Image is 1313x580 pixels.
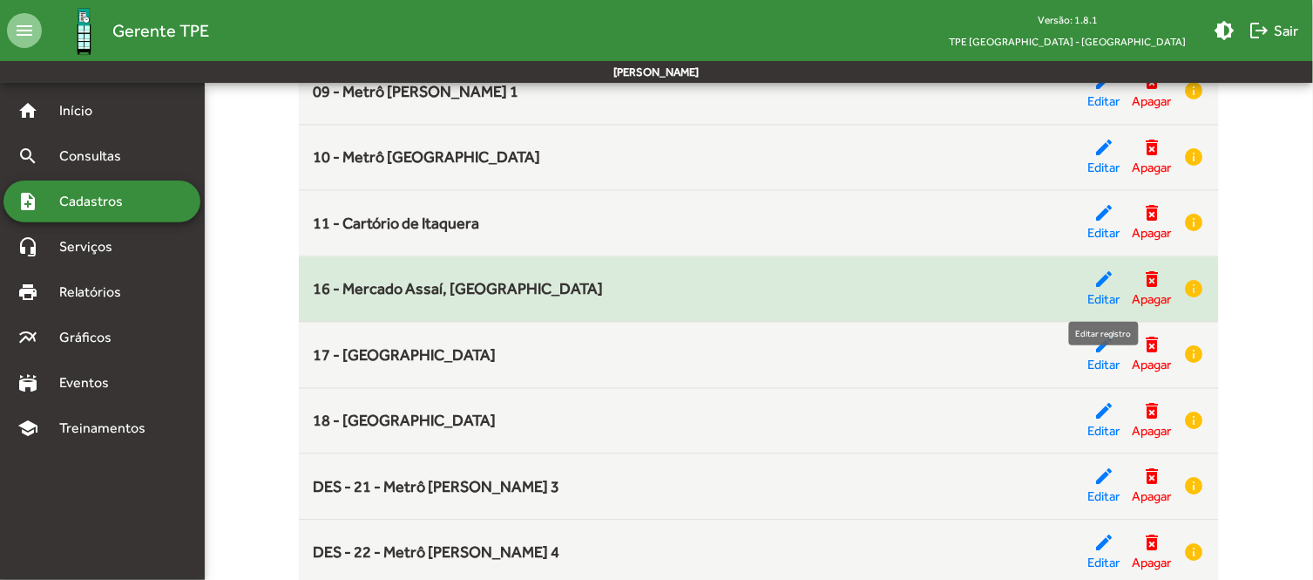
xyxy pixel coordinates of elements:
span: DES - 21 - Metrô [PERSON_NAME] 3 [313,478,559,496]
a: Gerente TPE [42,3,209,59]
span: Editar [1088,422,1120,442]
mat-icon: delete_forever [1142,270,1163,290]
mat-icon: info [1184,147,1205,168]
span: Editar [1088,488,1120,508]
span: Editar [1088,224,1120,244]
span: Gerente TPE [112,17,209,44]
span: TPE [GEOGRAPHIC_DATA] - [GEOGRAPHIC_DATA] [936,31,1201,52]
mat-icon: delete_forever [1142,335,1163,356]
mat-icon: edit [1094,203,1115,224]
span: Apagar [1133,224,1172,244]
span: Serviços [49,236,136,257]
mat-icon: delete_forever [1142,138,1163,159]
mat-icon: delete_forever [1142,533,1163,554]
img: Logo [56,3,112,59]
span: Editar [1088,290,1120,310]
span: Editar [1088,159,1120,179]
span: Treinamentos [49,418,166,439]
mat-icon: edit [1094,467,1115,488]
mat-icon: home [17,100,38,121]
span: Apagar [1133,554,1172,574]
mat-icon: headset_mic [17,236,38,257]
mat-icon: note_add [17,191,38,212]
mat-icon: edit [1094,270,1115,290]
mat-icon: info [1184,279,1205,300]
mat-icon: edit [1094,401,1115,422]
span: Sair [1249,15,1299,46]
mat-icon: delete_forever [1142,467,1163,488]
span: Editar [1088,92,1120,113]
mat-icon: delete_forever [1142,203,1163,224]
mat-icon: info [1184,81,1205,102]
mat-icon: multiline_chart [17,327,38,348]
mat-icon: info [1184,476,1205,497]
span: Apagar [1133,159,1172,179]
mat-icon: menu [7,13,42,48]
span: 11 - Cartório de Itaquera [313,215,479,233]
span: 18 - [GEOGRAPHIC_DATA] [313,412,496,430]
span: Consultas [49,146,144,167]
mat-icon: edit [1094,533,1115,554]
mat-icon: search [17,146,38,167]
span: Gráficos [49,327,135,348]
span: 16 - Mercado Assaí, [GEOGRAPHIC_DATA] [313,280,603,298]
div: Versão: 1.8.1 [936,9,1201,31]
mat-icon: delete_forever [1142,401,1163,422]
mat-icon: logout [1249,20,1270,41]
mat-icon: stadium [17,372,38,393]
span: Apagar [1133,422,1172,442]
mat-icon: info [1184,542,1205,563]
span: 10 - Metrô [GEOGRAPHIC_DATA] [313,148,540,167]
mat-icon: school [17,418,38,439]
mat-icon: brightness_medium [1215,20,1235,41]
span: 09 - Metrô [PERSON_NAME] 1 [313,83,518,101]
span: Apagar [1133,92,1172,113]
span: DES - 22 - Metrô [PERSON_NAME] 4 [313,543,559,562]
span: Relatórios [49,282,144,303]
mat-icon: info [1184,345,1205,365]
mat-icon: edit [1094,138,1115,159]
button: Sair [1242,15,1306,46]
mat-icon: info [1184,213,1205,234]
span: Eventos [49,372,132,393]
span: Início [49,100,118,121]
span: Apagar [1133,356,1172,376]
span: Apagar [1133,488,1172,508]
span: Apagar [1133,290,1172,310]
span: Editar [1088,356,1120,376]
mat-icon: print [17,282,38,303]
span: 17 - [GEOGRAPHIC_DATA] [313,346,496,365]
mat-icon: info [1184,411,1205,432]
mat-icon: edit [1094,335,1115,356]
span: Editar [1088,554,1120,574]
span: Cadastros [49,191,146,212]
